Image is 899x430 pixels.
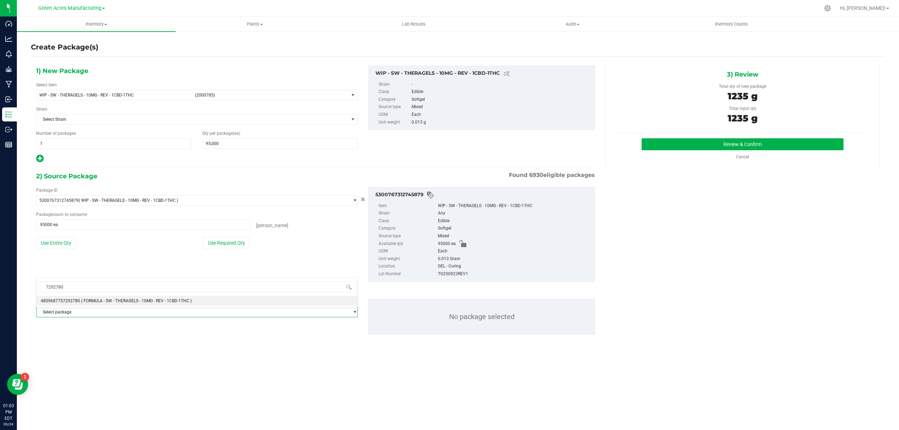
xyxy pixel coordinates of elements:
[334,17,493,32] a: Lab Results
[379,119,410,126] label: Unit weight
[195,93,346,98] span: (2000785)
[5,111,12,118] inline-svg: Inventory
[349,90,357,100] span: select
[727,69,759,80] span: 3) Review
[840,5,886,11] span: Hi, [PERSON_NAME]!
[438,240,456,248] span: 95000 ea
[5,96,12,103] inline-svg: Inbound
[17,21,176,27] span: Inventory
[5,20,12,27] inline-svg: Dashboard
[379,232,437,240] label: Source type
[706,21,757,27] span: Inventory Counts
[79,198,178,203] span: ( WIP - SW - THERAGELS - 10MG - REV - 1CBD-1THC )
[438,217,591,225] div: Edible
[412,111,591,119] div: Each
[728,113,757,124] span: 1235 g
[37,139,191,148] input: 1
[202,131,240,136] span: Qty per package
[379,81,410,88] label: Strain
[379,225,437,232] label: Category
[37,220,250,230] input: 95000 ea
[5,141,12,148] inline-svg: Reports
[3,422,14,427] p: 09/24
[379,263,437,270] label: Location
[493,21,651,27] span: Audit
[438,255,591,263] div: 0.013 Gram
[729,106,756,111] span: Total input qty
[176,17,334,32] a: Plants
[5,66,12,73] inline-svg: Grow
[5,81,12,88] inline-svg: Manufacturing
[379,240,437,248] label: Available qty
[359,194,367,205] button: Cancel button
[438,270,591,278] div: TG250923REV1
[3,403,14,422] p: 01:03 PM EDT
[379,255,437,263] label: Unit weight
[203,139,357,148] input: 95,000
[36,188,58,193] span: Package ID
[256,223,288,228] span: [PERSON_NAME]
[31,42,98,52] h4: Create Package(s)
[379,111,410,119] label: UOM
[36,66,88,76] span: 1) New Package
[412,81,591,88] div: -
[36,237,76,249] button: Use Entire Qty
[21,373,29,381] iframe: Resource center unread badge
[5,51,12,58] inline-svg: Monitoring
[5,126,12,133] inline-svg: Outbound
[5,35,12,42] inline-svg: Analytics
[36,158,44,163] span: Add new output
[375,191,591,199] div: 5300767312745879
[823,5,832,12] div: Manage settings
[17,17,176,32] a: Inventory
[379,88,410,96] label: Class
[412,103,591,111] div: Mixed
[349,196,357,205] span: select
[652,17,811,32] a: Inventory Counts
[53,212,64,217] span: count
[379,210,437,217] label: Strain
[38,5,101,11] span: Green Acres Manufacturing
[438,263,591,270] div: GEL - Curing
[493,17,652,32] a: Audit
[203,237,250,249] button: Use Required Qty
[37,114,349,124] span: Select Strain
[36,212,87,217] span: Package to consume
[412,88,591,96] div: Edible
[7,374,28,395] iframe: Resource center
[379,247,437,255] label: UOM
[642,138,844,150] button: Review & Confirm
[509,171,595,179] span: Found eligible packages
[728,91,757,102] span: 1235 g
[379,103,410,111] label: Source type
[438,232,591,240] div: Mixed
[349,114,357,124] span: select
[233,131,240,136] span: (ea)
[438,202,591,210] div: WIP - SW - THERAGELS - 10MG - REV - 1CBD-1THC
[36,82,57,88] label: Select Item
[39,93,190,98] span: WIP - SW - THERAGELS - 10MG - REV - 1CBD-1THC
[736,154,749,159] a: Cancel
[412,119,591,126] div: 0.013 g
[379,270,437,278] label: Lot Number
[369,299,595,334] p: No package selected
[379,217,437,225] label: Class
[379,202,437,210] label: Item
[393,21,435,27] span: Lab Results
[438,225,591,232] div: Softgel
[412,96,591,104] div: Softgel
[375,70,591,78] div: WIP - SW - THERAGELS - 10MG - REV - 1CBD-1THC
[438,247,591,255] div: Each
[529,172,543,178] span: 6930
[719,84,766,89] span: Total qty of new package
[379,96,410,104] label: Category
[36,106,47,112] label: Strain
[176,21,334,27] span: Plants
[36,171,97,181] span: 2) Source Package
[39,198,79,203] span: 5300767312745879
[438,210,591,217] div: Any
[36,131,76,136] span: Number of packages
